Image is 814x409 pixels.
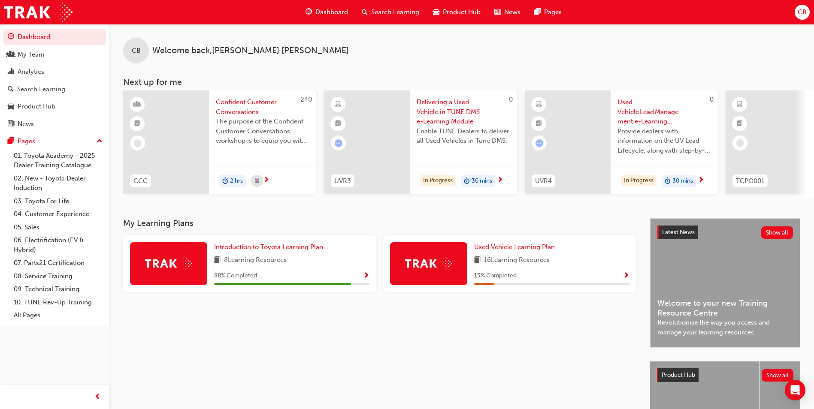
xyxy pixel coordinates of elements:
a: 06. Electrification (EV & Hybrid) [10,234,106,256]
div: My Team [18,50,45,60]
span: next-icon [698,177,704,184]
div: In Progress [420,175,456,186]
div: News [18,119,34,129]
span: CCC [133,176,148,186]
div: Pages [18,136,35,146]
span: Latest News [662,229,695,236]
span: 30 mins [672,176,693,186]
span: 2 hrs [230,176,243,186]
span: up-icon [97,136,103,147]
a: 0UVR3Delivering a Used Vehicle in TUNE DMS e-Learning ModuleEnable TUNE Dealers to deliver all Us... [324,90,517,194]
span: chart-icon [8,68,14,76]
span: 88 % Completed [214,271,257,281]
div: Search Learning [17,84,65,94]
span: next-icon [263,177,269,184]
span: book-icon [214,255,221,266]
span: 240 [300,96,312,103]
span: CB [132,46,141,56]
div: Open Intercom Messenger [785,380,805,400]
a: 07. Parts21 Certification [10,256,106,270]
a: News [3,116,106,132]
a: pages-iconPages [527,3,569,21]
a: Latest NewsShow allWelcome to your new Training Resource CentreRevolutionise the way you access a... [650,218,800,348]
a: 240CCCConfident Customer ConversationsThe purpose of the Confident Customer Conversations worksho... [123,90,316,194]
span: Search Learning [371,7,419,17]
span: duration-icon [222,176,228,187]
span: pages-icon [8,138,14,145]
a: guage-iconDashboard [299,3,355,21]
span: Confident Customer Conversations [216,97,309,117]
span: booktick-icon [134,118,140,129]
div: Analytics [18,67,44,77]
span: Provide dealers with information on the UV Lead Lifecycle, along with step-by-step instructions f... [617,126,711,156]
button: Show Progress [623,271,629,281]
span: Used Vehicle Learning Plan [474,243,555,251]
a: Used Vehicle Learning Plan [474,242,558,252]
span: learningResourceType_ELEARNING-icon [737,99,743,110]
span: calendar-icon [255,176,259,186]
span: TCPO001 [736,176,764,186]
span: search-icon [8,86,14,93]
button: DashboardMy TeamAnalyticsSearch LearningProduct HubNews [3,27,106,133]
a: 01. Toyota Academy - 2025 Dealer Training Catalogue [10,149,106,172]
span: booktick-icon [737,118,743,129]
a: Analytics [3,64,106,80]
img: Trak [145,257,192,270]
a: Search Learning [3,81,106,97]
a: Product HubShow all [657,368,793,382]
span: 30 mins [472,176,492,186]
span: guage-icon [306,7,312,18]
a: 0UVR4Used Vehicle Lead Management e-Learning ModuleProvide dealers with information on the UV Lea... [525,90,718,194]
span: Welcome to your new Training Resource Centre [657,298,793,318]
span: learningRecordVerb_NONE-icon [736,139,744,147]
div: Product Hub [18,102,55,111]
span: Pages [544,7,562,17]
a: 08. Service Training [10,270,106,283]
span: booktick-icon [335,118,341,129]
span: duration-icon [665,176,671,187]
span: book-icon [474,255,481,266]
a: Latest NewsShow all [657,226,793,239]
button: CB [795,5,810,20]
span: Dashboard [315,7,348,17]
h3: Next up for me [109,77,814,87]
span: Welcome back , [PERSON_NAME] [PERSON_NAME] [152,46,349,56]
span: Enable TUNE Dealers to deliver all Used Vehicles in Tune DMS. [417,126,510,146]
a: news-iconNews [487,3,527,21]
span: next-icon [497,177,503,184]
span: prev-icon [94,392,101,403]
span: people-icon [8,51,14,59]
button: Show Progress [363,271,369,281]
span: learningRecordVerb_NONE-icon [134,139,142,147]
a: 03. Toyota For Life [10,195,106,208]
a: 10. TUNE Rev-Up Training [10,296,106,309]
a: My Team [3,47,106,63]
button: Pages [3,133,106,149]
span: Delivering a Used Vehicle in TUNE DMS e-Learning Module [417,97,510,126]
span: learningResourceType_ELEARNING-icon [536,99,542,110]
span: 0 [710,96,714,103]
img: Trak [4,3,73,22]
span: pages-icon [534,7,541,18]
span: 16 Learning Resources [484,255,550,266]
div: In Progress [621,175,657,186]
span: Show Progress [363,272,369,280]
a: 04. Customer Experience [10,208,106,221]
span: Product Hub [662,371,695,379]
span: booktick-icon [536,118,542,129]
span: Product Hub [443,7,481,17]
a: All Pages [10,309,106,322]
span: news-icon [8,120,14,128]
span: Used Vehicle Lead Management e-Learning Module [617,97,711,126]
span: 8 Learning Resources [224,255,287,266]
span: Revolutionise the way you access and manage your learning resources. [657,318,793,337]
span: learningResourceType_INSTRUCTOR_LED-icon [134,99,140,110]
span: UVR4 [535,176,552,186]
a: 05. Sales [10,221,106,234]
button: Show all [762,369,794,382]
a: 09. Technical Training [10,283,106,296]
button: Show all [761,226,793,239]
span: News [504,7,520,17]
h3: My Learning Plans [123,218,636,228]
